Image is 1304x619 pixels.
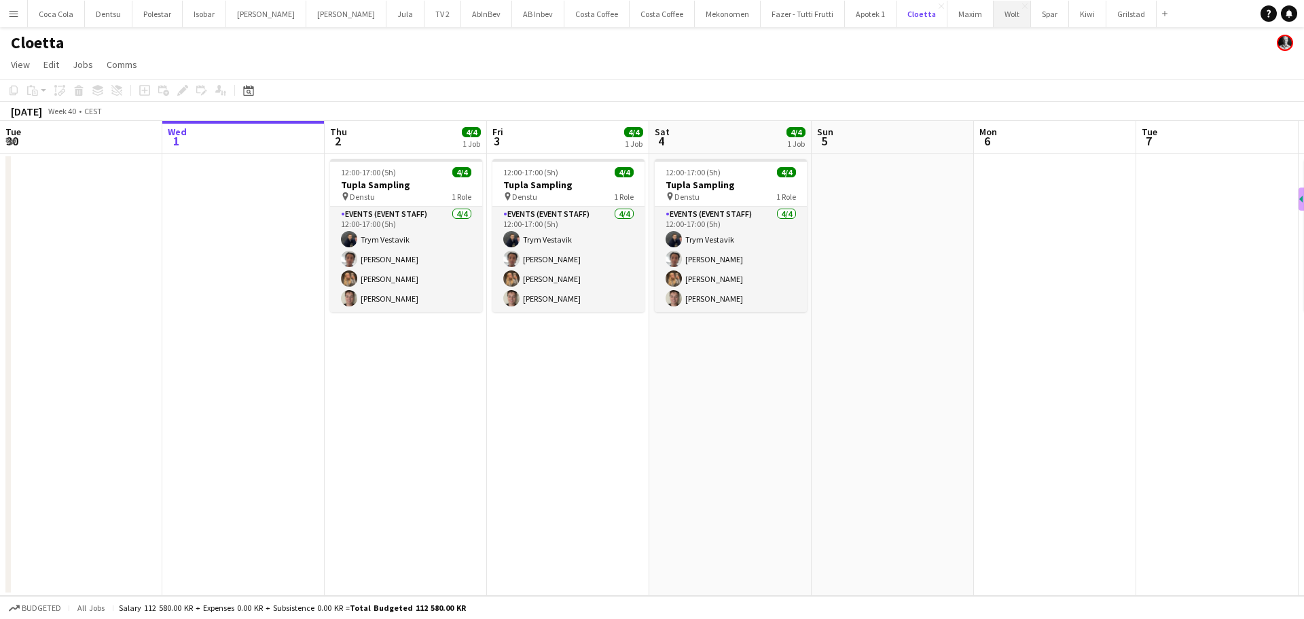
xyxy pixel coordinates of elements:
span: Budgeted [22,603,61,613]
span: 5 [815,133,833,149]
button: Spar [1031,1,1069,27]
div: CEST [84,106,102,116]
app-job-card: 12:00-17:00 (5h)4/4Tupla Sampling Denstu1 RoleEvents (Event Staff)4/412:00-17:00 (5h)Trym Vestavi... [492,159,645,312]
button: Jula [386,1,424,27]
span: 4 [653,133,670,149]
span: Comms [107,58,137,71]
h3: Tupla Sampling [492,179,645,191]
span: Total Budgeted 112 580.00 KR [350,603,466,613]
span: 2 [328,133,347,149]
span: 30 [3,133,21,149]
a: Edit [38,56,65,73]
h3: Tupla Sampling [655,179,807,191]
a: Jobs [67,56,98,73]
button: Apotek 1 [845,1,896,27]
button: Budgeted [7,601,63,616]
button: TV 2 [424,1,461,27]
button: Costa Coffee [564,1,630,27]
button: Kiwi [1069,1,1106,27]
span: Denstu [350,192,375,202]
button: AbInBev [461,1,512,27]
button: Maxim [947,1,994,27]
span: Tue [5,126,21,138]
div: 1 Job [463,139,480,149]
span: 12:00-17:00 (5h) [666,167,721,177]
span: 4/4 [615,167,634,177]
span: Edit [43,58,59,71]
div: Salary 112 580.00 KR + Expenses 0.00 KR + Subsistence 0.00 KR = [119,603,466,613]
button: Wolt [994,1,1031,27]
div: 1 Job [625,139,642,149]
span: 3 [490,133,503,149]
span: 7 [1140,133,1157,149]
app-card-role: Events (Event Staff)4/412:00-17:00 (5h)Trym Vestavik[PERSON_NAME][PERSON_NAME][PERSON_NAME] [330,207,482,312]
span: View [11,58,30,71]
span: Sun [817,126,833,138]
span: Denstu [512,192,537,202]
span: 1 [166,133,187,149]
span: 12:00-17:00 (5h) [503,167,558,177]
app-card-role: Events (Event Staff)4/412:00-17:00 (5h)Trym Vestavik[PERSON_NAME][PERSON_NAME][PERSON_NAME] [492,207,645,312]
a: Comms [101,56,143,73]
span: 4/4 [624,127,643,137]
span: Jobs [73,58,93,71]
span: 1 Role [452,192,471,202]
span: 12:00-17:00 (5h) [341,167,396,177]
span: 4/4 [452,167,471,177]
button: AB Inbev [512,1,564,27]
span: 4/4 [777,167,796,177]
span: 4/4 [786,127,805,137]
button: Polestar [132,1,183,27]
button: Fazer - Tutti Frutti [761,1,845,27]
a: View [5,56,35,73]
span: Sat [655,126,670,138]
span: Wed [168,126,187,138]
span: 6 [977,133,997,149]
span: 1 Role [776,192,796,202]
h1: Cloetta [11,33,64,53]
app-card-role: Events (Event Staff)4/412:00-17:00 (5h)Trym Vestavik[PERSON_NAME][PERSON_NAME][PERSON_NAME] [655,207,807,312]
button: Dentsu [85,1,132,27]
div: 1 Job [787,139,805,149]
button: [PERSON_NAME] [226,1,306,27]
button: Costa Coffee [630,1,695,27]
button: Cloetta [896,1,947,27]
span: 1 Role [614,192,634,202]
h3: Tupla Sampling [330,179,482,191]
span: Denstu [674,192,700,202]
button: Coca Cola [28,1,85,27]
span: Mon [979,126,997,138]
div: [DATE] [11,105,42,118]
span: Fri [492,126,503,138]
span: 4/4 [462,127,481,137]
span: Week 40 [45,106,79,116]
app-job-card: 12:00-17:00 (5h)4/4Tupla Sampling Denstu1 RoleEvents (Event Staff)4/412:00-17:00 (5h)Trym Vestavi... [655,159,807,312]
span: Tue [1142,126,1157,138]
button: [PERSON_NAME] [306,1,386,27]
span: All jobs [75,603,107,613]
app-job-card: 12:00-17:00 (5h)4/4Tupla Sampling Denstu1 RoleEvents (Event Staff)4/412:00-17:00 (5h)Trym Vestavi... [330,159,482,312]
span: Thu [330,126,347,138]
app-user-avatar: Martin Torstensen [1277,35,1293,51]
button: Mekonomen [695,1,761,27]
button: Isobar [183,1,226,27]
button: Grilstad [1106,1,1157,27]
